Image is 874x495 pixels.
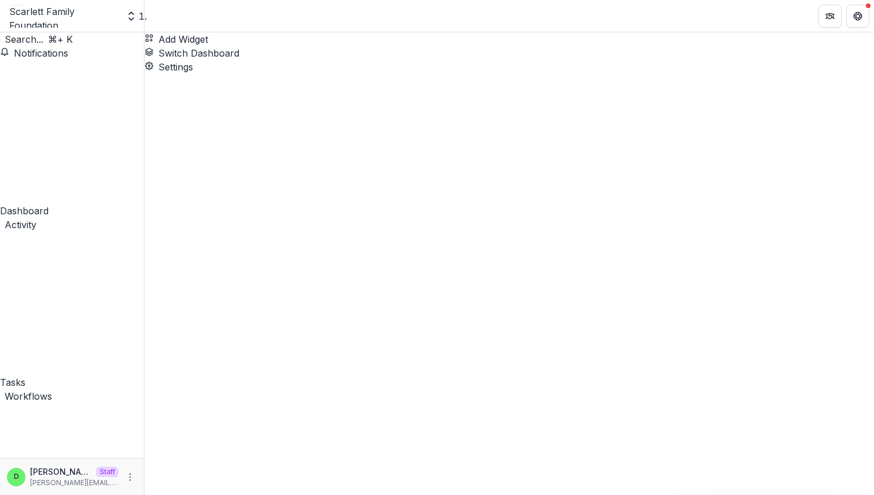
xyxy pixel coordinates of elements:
p: Staff [96,467,118,477]
button: Partners [819,5,842,28]
div: Divyansh [14,473,19,481]
button: More [123,470,137,484]
span: Activity [5,219,36,230]
button: Add Widget [145,32,208,46]
div: Scarlett Family Foundation [9,5,118,32]
p: [PERSON_NAME] [30,466,91,478]
span: Workflows [5,390,52,402]
button: Open entity switcher [123,5,139,28]
nav: breadcrumb [149,9,190,23]
div: ⌘ + K [48,32,73,46]
button: Get Help [846,5,869,28]
p: [PERSON_NAME][EMAIL_ADDRESS][DOMAIN_NAME] [30,478,118,488]
span: Notifications [14,47,68,59]
span: Search... [5,34,43,45]
span: Switch Dashboard [158,47,239,59]
button: Settings [145,60,193,74]
button: Switch Dashboard [145,46,239,60]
